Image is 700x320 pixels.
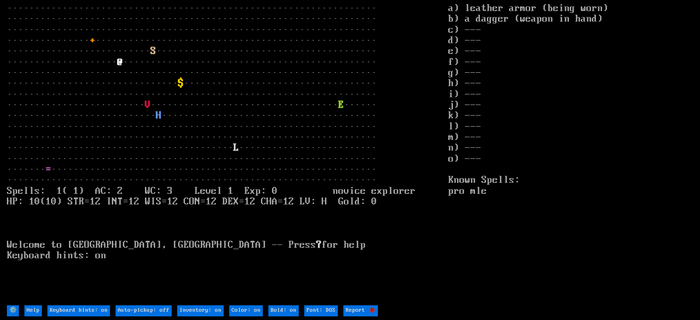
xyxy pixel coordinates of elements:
[304,305,338,316] input: Font: DOS
[145,99,150,111] font: V
[316,239,322,250] b: ?
[46,164,51,175] font: =
[116,305,172,316] input: Auto-pickup: off
[268,305,299,316] input: Bold: on
[90,35,95,46] font: +
[338,99,344,111] font: E
[229,305,263,316] input: Color: on
[448,3,693,304] stats: a) leather armor (being worn) b) a dagger (weapon in hand) c) --- d) --- e) --- f) --- g) --- h) ...
[177,305,224,316] input: Inventory: on
[24,305,42,316] input: Help
[117,57,123,68] font: @
[156,110,162,121] font: H
[7,3,448,304] larn: ··································································· ·····························...
[47,305,110,316] input: Keyboard hints: on
[343,305,378,316] input: Report 🐞
[7,305,19,316] input: ⚙️
[178,78,184,89] font: $
[150,46,156,57] font: S
[233,142,239,153] font: L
